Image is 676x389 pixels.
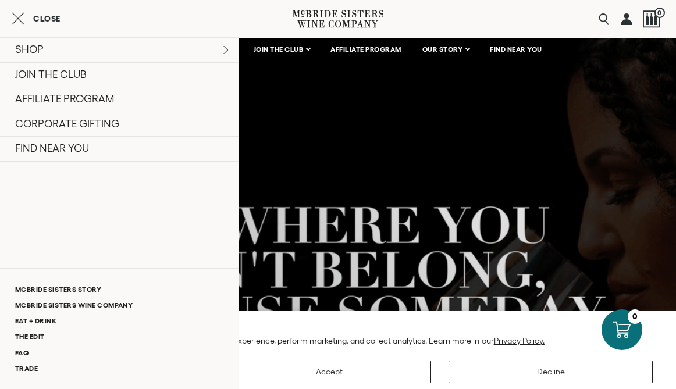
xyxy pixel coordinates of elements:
button: Close cart [12,12,61,26]
h2: We value your privacy [17,321,659,331]
a: Privacy Policy. [494,336,545,345]
span: JOIN THE CLUB [254,45,304,53]
a: JOIN THE CLUB [246,38,318,61]
div: 0 [628,309,642,324]
span: AFFILIATE PROGRAM [330,45,401,53]
span: Close [33,15,61,23]
a: OUR STORY [415,38,477,61]
span: 0 [654,8,665,18]
a: AFFILIATE PROGRAM [323,38,409,61]
a: FIND NEAR YOU [482,38,550,61]
button: Decline [449,361,653,383]
span: OUR STORY [422,45,463,53]
p: We use cookies and other technologies to personalize your experience, perform marketing, and coll... [17,336,659,346]
button: Accept [227,361,431,383]
span: FIND NEAR YOU [490,45,542,53]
